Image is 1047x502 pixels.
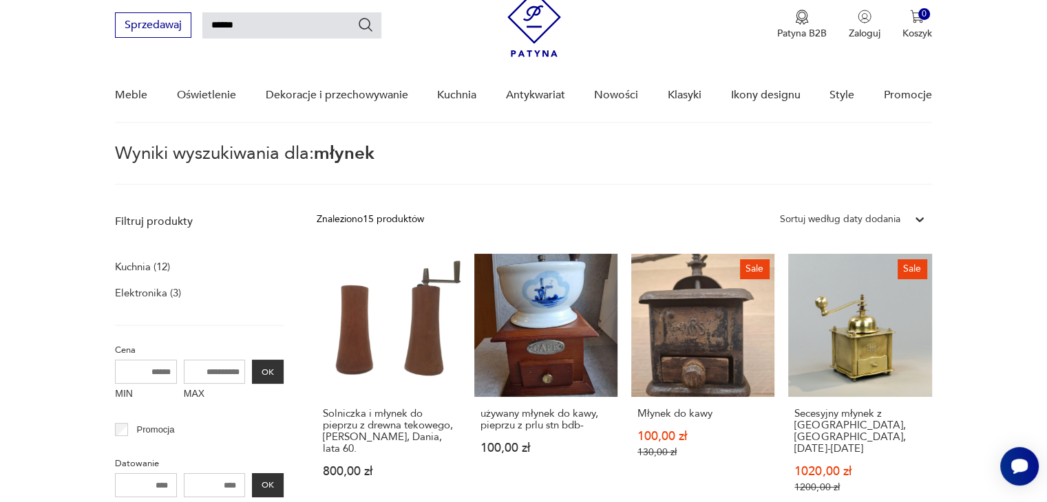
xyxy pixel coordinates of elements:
a: Style [829,69,854,122]
button: 0Koszyk [902,10,932,40]
a: Nowości [594,69,638,122]
p: Datowanie [115,456,284,471]
a: Oświetlenie [177,69,236,122]
a: Kuchnia [437,69,476,122]
h3: Młynek do kawy [637,408,768,419]
button: Patyna B2B [777,10,827,40]
a: Meble [115,69,147,122]
img: Ikona medalu [795,10,809,25]
a: Ikony designu [730,69,800,122]
iframe: Smartsupp widget button [1000,447,1039,485]
label: MAX [184,384,246,406]
p: Patyna B2B [777,27,827,40]
p: 100,00 zł [480,442,611,454]
p: Cena [115,342,284,358]
img: Ikonka użytkownika [858,10,871,23]
p: 100,00 zł [637,430,768,442]
p: Promocja [137,422,175,437]
a: Antykwariat [506,69,565,122]
a: Ikona medaluPatyna B2B [777,10,827,40]
a: Promocje [884,69,932,122]
img: Ikona koszyka [910,10,924,23]
div: 0 [918,8,930,20]
button: OK [252,473,284,497]
button: Sprzedawaj [115,12,191,38]
p: Wyniki wyszukiwania dla: [115,145,931,185]
p: Filtruj produkty [115,214,284,229]
h3: Solniczka i młynek do pieprzu z drewna tekowego, [PERSON_NAME], Dania, lata 60. [323,408,454,455]
p: 130,00 zł [637,446,768,458]
a: Dekoracje i przechowywanie [265,69,408,122]
p: Koszyk [902,27,932,40]
p: 1200,00 zł [794,481,925,493]
a: Sprzedawaj [115,21,191,31]
div: Sortuj według daty dodania [780,212,900,227]
p: 1020,00 zł [794,466,925,477]
a: Klasyki [668,69,701,122]
button: Zaloguj [849,10,880,40]
button: Szukaj [357,17,374,33]
a: Elektronika (3) [115,283,181,303]
a: Kuchnia (12) [115,257,170,276]
div: Znaleziono 15 produktów [317,212,424,227]
h3: Secesyjny młynek z [GEOGRAPHIC_DATA], [GEOGRAPHIC_DATA], [DATE]-[DATE] [794,408,925,455]
label: MIN [115,384,177,406]
span: młynek [314,141,374,166]
p: 800,00 zł [323,466,454,477]
h3: używany młynek do kawy, pieprzu z prlu stn bdb- [480,408,611,431]
p: Zaloguj [849,27,880,40]
button: OK [252,360,284,384]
